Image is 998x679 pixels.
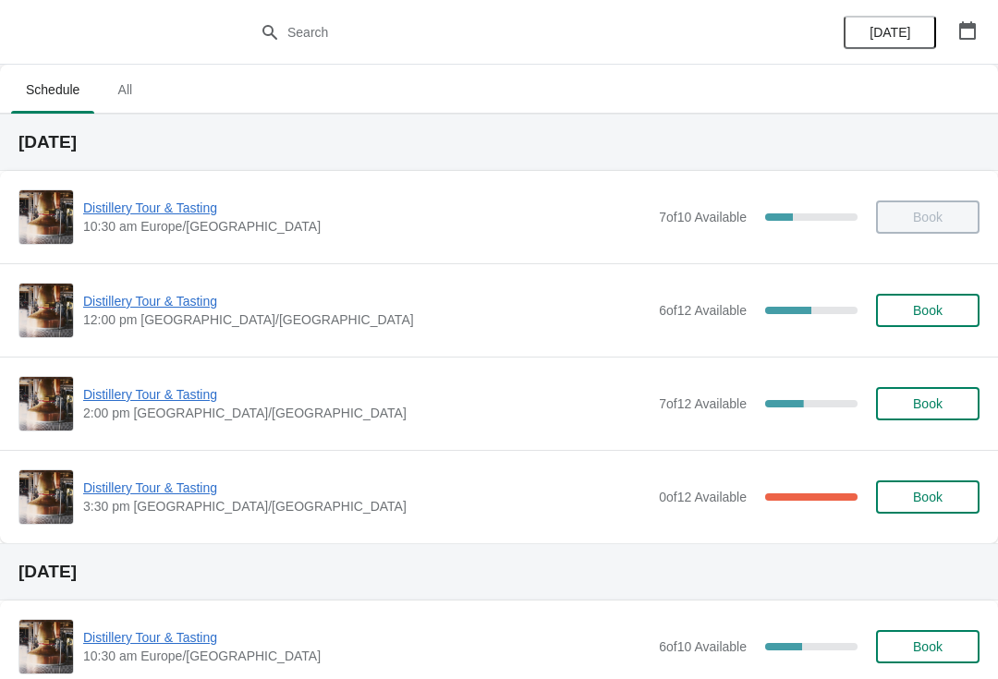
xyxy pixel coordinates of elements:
[286,16,748,49] input: Search
[102,73,148,106] span: All
[913,639,943,654] span: Book
[83,404,650,422] span: 2:00 pm [GEOGRAPHIC_DATA]/[GEOGRAPHIC_DATA]
[876,480,980,514] button: Book
[11,73,94,106] span: Schedule
[913,490,943,504] span: Book
[83,497,650,515] span: 3:30 pm [GEOGRAPHIC_DATA]/[GEOGRAPHIC_DATA]
[876,387,980,420] button: Book
[19,620,73,673] img: Distillery Tour & Tasting | | 10:30 am Europe/London
[19,377,73,430] img: Distillery Tour & Tasting | | 2:00 pm Europe/London
[659,490,747,504] span: 0 of 12 Available
[913,303,943,318] span: Book
[659,639,747,654] span: 6 of 10 Available
[913,396,943,411] span: Book
[876,630,980,663] button: Book
[876,294,980,327] button: Book
[83,292,650,310] span: Distillery Tour & Tasting
[83,385,650,404] span: Distillery Tour & Tasting
[19,190,73,244] img: Distillery Tour & Tasting | | 10:30 am Europe/London
[659,210,747,224] span: 7 of 10 Available
[83,479,650,497] span: Distillery Tour & Tasting
[19,470,73,524] img: Distillery Tour & Tasting | | 3:30 pm Europe/London
[659,303,747,318] span: 6 of 12 Available
[83,310,650,329] span: 12:00 pm [GEOGRAPHIC_DATA]/[GEOGRAPHIC_DATA]
[83,628,650,647] span: Distillery Tour & Tasting
[659,396,747,411] span: 7 of 12 Available
[18,133,980,152] h2: [DATE]
[870,25,910,40] span: [DATE]
[83,217,650,236] span: 10:30 am Europe/[GEOGRAPHIC_DATA]
[19,284,73,337] img: Distillery Tour & Tasting | | 12:00 pm Europe/London
[83,199,650,217] span: Distillery Tour & Tasting
[844,16,936,49] button: [DATE]
[18,563,980,581] h2: [DATE]
[83,647,650,665] span: 10:30 am Europe/[GEOGRAPHIC_DATA]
